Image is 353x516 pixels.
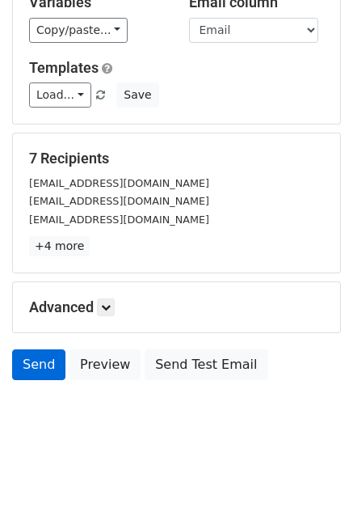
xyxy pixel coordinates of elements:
[12,349,65,380] a: Send
[29,59,99,76] a: Templates
[29,236,90,256] a: +4 more
[29,150,324,167] h5: 7 Recipients
[116,82,158,108] button: Save
[29,195,209,207] small: [EMAIL_ADDRESS][DOMAIN_NAME]
[29,177,209,189] small: [EMAIL_ADDRESS][DOMAIN_NAME]
[29,18,128,43] a: Copy/paste...
[29,82,91,108] a: Load...
[29,214,209,226] small: [EMAIL_ADDRESS][DOMAIN_NAME]
[272,438,353,516] iframe: Chat Widget
[145,349,267,380] a: Send Test Email
[69,349,141,380] a: Preview
[29,298,324,316] h5: Advanced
